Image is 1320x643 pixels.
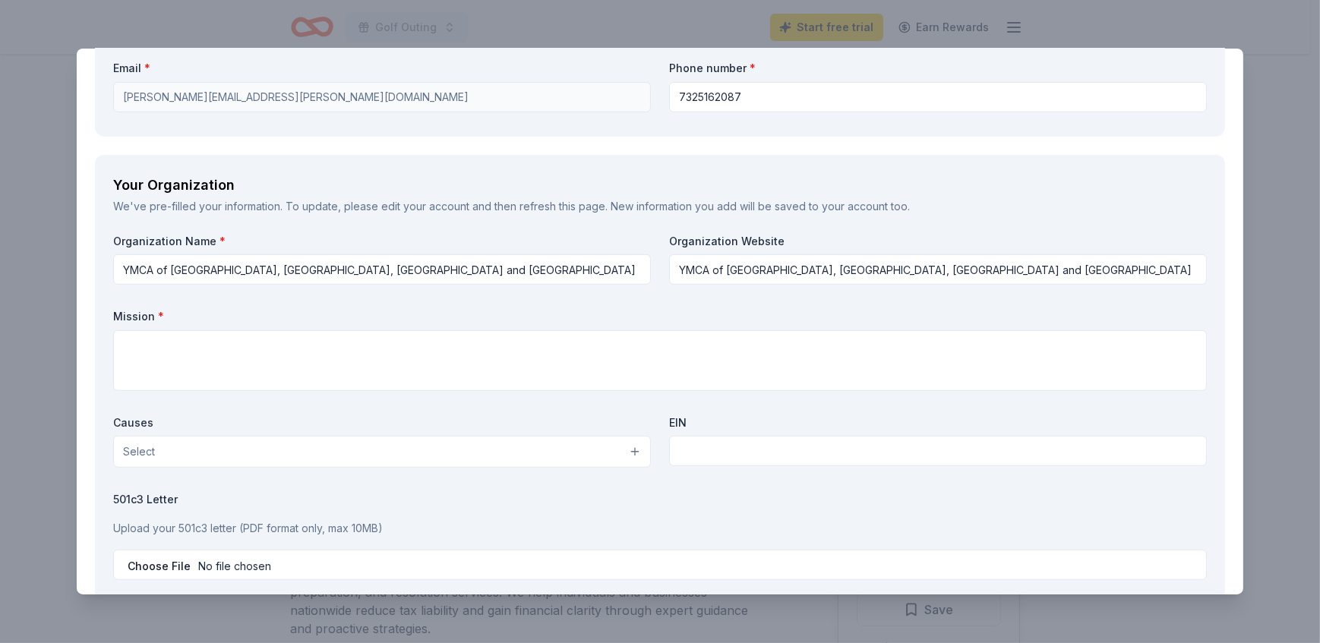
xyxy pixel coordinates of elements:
[669,61,1207,76] label: Phone number
[113,173,1207,197] div: Your Organization
[669,415,1207,430] label: EIN
[113,234,651,249] label: Organization Name
[669,234,1207,249] label: Organization Website
[113,61,651,76] label: Email
[113,519,1207,537] p: Upload your 501c3 letter (PDF format only, max 10MB)
[113,436,651,468] button: Select
[113,197,1207,216] div: We've pre-filled your information. To update, please and then refresh this page. New information ...
[113,309,1207,324] label: Mission
[381,200,469,213] a: edit your account
[113,415,651,430] label: Causes
[123,443,155,461] span: Select
[113,492,1207,507] label: 501c3 Letter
